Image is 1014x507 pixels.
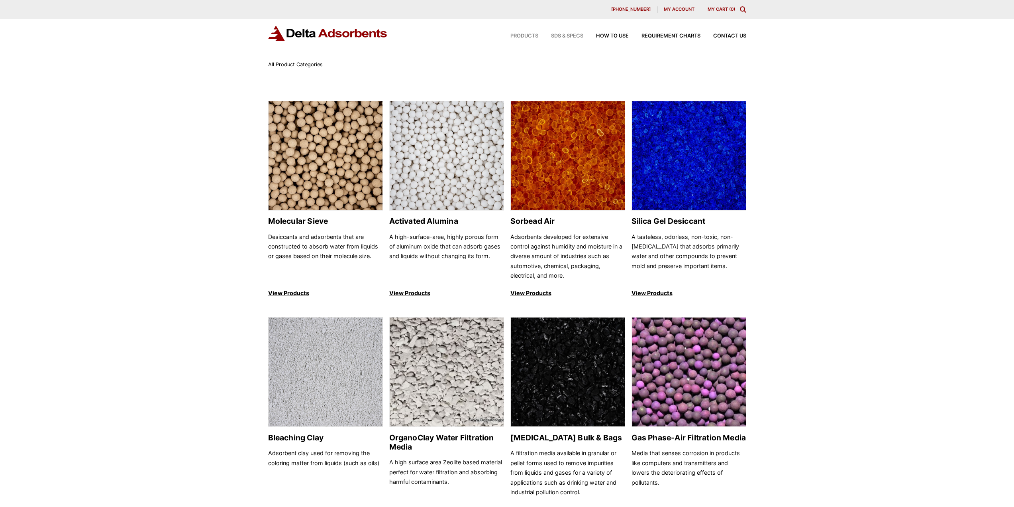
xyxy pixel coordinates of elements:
p: Media that senses corrosion in products like computers and transmitters and lowers the deteriorat... [632,448,746,497]
a: Requirement Charts [629,34,700,39]
h2: OrganoClay Water Filtration Media [389,433,504,452]
h2: Molecular Sieve [268,217,383,226]
h2: Sorbead Air [510,217,625,226]
img: Molecular Sieve [269,101,382,211]
img: Gas Phase-Air Filtration Media [632,318,746,427]
a: How to Use [583,34,629,39]
span: Requirement Charts [641,34,700,39]
img: Bleaching Clay [269,318,382,427]
p: View Products [510,288,625,298]
p: A filtration media available in granular or pellet forms used to remove impurities from liquids a... [510,448,625,497]
span: My account [664,7,694,12]
img: Silica Gel Desiccant [632,101,746,211]
a: Silica Gel Desiccant Silica Gel Desiccant A tasteless, odorless, non-toxic, non-[MEDICAL_DATA] th... [632,101,746,298]
div: Toggle Modal Content [740,6,746,13]
h2: Silica Gel Desiccant [632,217,746,226]
span: SDS & SPECS [551,34,583,39]
h2: Bleaching Clay [268,433,383,442]
img: Activated Alumina [390,101,504,211]
span: How to Use [596,34,629,39]
a: My Cart (0) [708,6,735,12]
a: SDS & SPECS [538,34,583,39]
p: A high-surface-area, highly porous form of aluminum oxide that can adsorb gases and liquids witho... [389,232,504,281]
a: Molecular Sieve Molecular Sieve Desiccants and adsorbents that are constructed to absorb water fr... [268,101,383,298]
span: Products [510,34,538,39]
h2: [MEDICAL_DATA] Bulk & Bags [510,433,625,442]
h2: Activated Alumina [389,217,504,226]
h2: Gas Phase-Air Filtration Media [632,433,746,442]
p: View Products [389,288,504,298]
span: All Product Categories [268,61,323,67]
span: 0 [731,6,734,12]
p: Adsorbents developed for extensive control against humidity and moisture in a diverse amount of i... [510,232,625,281]
a: Products [498,34,538,39]
img: Sorbead Air [511,101,625,211]
p: Desiccants and adsorbents that are constructed to absorb water from liquids or gases based on the... [268,232,383,281]
span: Contact Us [713,34,746,39]
a: [PHONE_NUMBER] [605,6,657,13]
p: A tasteless, odorless, non-toxic, non-[MEDICAL_DATA] that adsorbs primarily water and other compo... [632,232,746,281]
a: Sorbead Air Sorbead Air Adsorbents developed for extensive control against humidity and moisture ... [510,101,625,298]
a: Activated Alumina Activated Alumina A high-surface-area, highly porous form of aluminum oxide tha... [389,101,504,298]
p: Adsorbent clay used for removing the coloring matter from liquids (such as oils) [268,448,383,497]
img: Activated Carbon Bulk & Bags [511,318,625,427]
p: A high surface area Zeolite based material perfect for water filtration and absorbing harmful con... [389,458,504,497]
span: [PHONE_NUMBER] [611,7,651,12]
a: My account [657,6,701,13]
img: Delta Adsorbents [268,26,388,41]
img: OrganoClay Water Filtration Media [390,318,504,427]
p: View Products [268,288,383,298]
a: Contact Us [700,34,746,39]
p: View Products [632,288,746,298]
